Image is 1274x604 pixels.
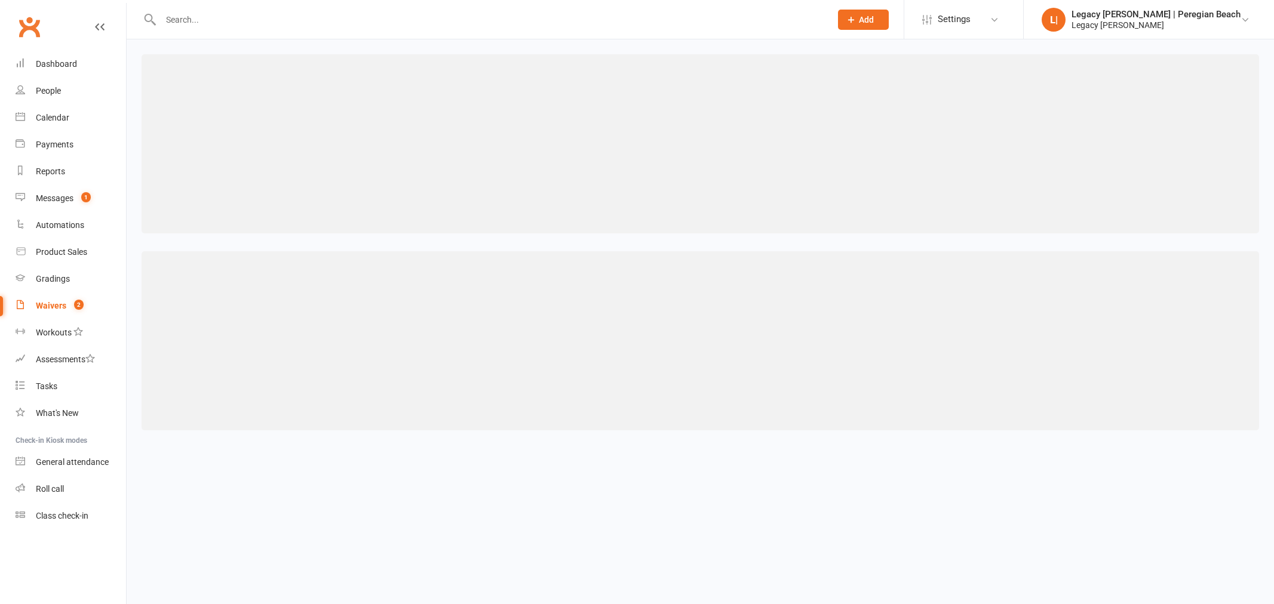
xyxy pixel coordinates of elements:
a: Gradings [16,266,126,292]
a: Calendar [16,104,126,131]
a: Product Sales [16,239,126,266]
a: Workouts [16,319,126,346]
a: What's New [16,400,126,427]
div: Payments [36,140,73,149]
div: Automations [36,220,84,230]
div: Legacy [PERSON_NAME] | Peregian Beach [1072,9,1241,20]
div: Messages [36,193,73,203]
a: Assessments [16,346,126,373]
a: Clubworx [14,12,44,42]
div: Waivers [36,301,66,310]
div: Product Sales [36,247,87,257]
button: Add [838,10,889,30]
div: Workouts [36,328,72,337]
div: Dashboard [36,59,77,69]
a: Automations [16,212,126,239]
a: Messages 1 [16,185,126,212]
input: Search... [157,11,822,28]
a: General attendance kiosk mode [16,449,126,476]
span: 1 [81,192,91,202]
div: Legacy [PERSON_NAME] [1072,20,1241,30]
a: People [16,78,126,104]
div: What's New [36,408,79,418]
a: Tasks [16,373,126,400]
a: Payments [16,131,126,158]
div: Tasks [36,381,57,391]
div: Class check-in [36,511,88,520]
div: Assessments [36,355,95,364]
div: Gradings [36,274,70,283]
div: L| [1042,8,1066,32]
a: Roll call [16,476,126,503]
span: Settings [938,6,971,33]
a: Dashboard [16,51,126,78]
span: Add [859,15,874,24]
a: Class kiosk mode [16,503,126,529]
div: General attendance [36,457,109,467]
span: 2 [74,300,84,310]
a: Reports [16,158,126,185]
div: Reports [36,167,65,176]
div: Calendar [36,113,69,122]
a: Waivers 2 [16,292,126,319]
div: People [36,86,61,95]
div: Roll call [36,484,64,494]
